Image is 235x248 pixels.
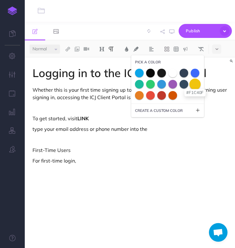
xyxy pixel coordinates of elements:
[84,47,89,52] img: Add video button
[65,47,71,52] img: Link button
[108,47,114,52] img: Paragraph button
[198,47,204,52] img: Clear styles button
[33,86,227,101] p: Whether this is your first time signing up to your account, or if you're a returning user signing...
[77,115,89,122] strong: LINK
[33,146,227,154] p: First-Time Users
[209,223,228,242] div: Open chat
[74,47,80,52] img: Add image button
[135,108,183,113] small: CREATE A CUSTOM COLOR
[183,47,188,52] img: Callout dropdown menu button
[33,157,227,164] p: For first-time login,
[133,47,139,52] img: Text background color button
[135,59,161,65] span: PICK A COLOR
[33,125,227,133] p: type your email address or phone number into the
[179,24,232,38] button: Publish
[8,7,17,15] img: logo-mark.svg
[99,47,105,52] img: Headings dropdown button
[33,115,227,122] p: To get started, visit
[33,67,227,79] h1: Logging in to the ICJ Client Portal
[149,47,154,52] img: Alignment dropdown menu button
[173,47,179,52] img: Create table button
[186,26,217,36] span: Publish
[124,47,129,52] img: Text color button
